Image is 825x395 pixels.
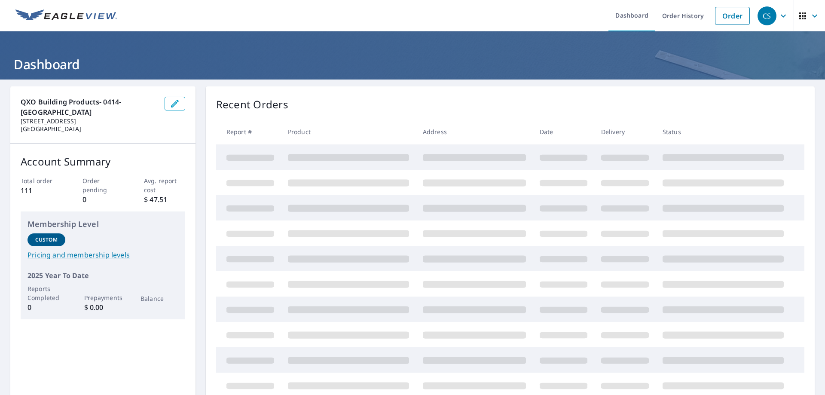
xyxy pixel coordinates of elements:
th: Delivery [594,119,656,144]
p: Reports Completed [27,284,65,302]
p: $ 47.51 [144,194,185,205]
p: QXO Building Products- 0414- [GEOGRAPHIC_DATA] [21,97,158,117]
th: Status [656,119,791,144]
p: 0 [82,194,124,205]
th: Address [416,119,533,144]
p: Avg. report cost [144,176,185,194]
h1: Dashboard [10,55,815,73]
p: [STREET_ADDRESS] [21,117,158,125]
p: Custom [35,236,58,244]
p: Account Summary [21,154,185,169]
p: Order pending [82,176,124,194]
p: $ 0.00 [84,302,122,312]
p: [GEOGRAPHIC_DATA] [21,125,158,133]
p: 2025 Year To Date [27,270,178,281]
p: 111 [21,185,62,196]
th: Date [533,119,594,144]
p: Prepayments [84,293,122,302]
p: 0 [27,302,65,312]
p: Recent Orders [216,97,288,112]
a: Order [715,7,750,25]
th: Product [281,119,416,144]
img: EV Logo [15,9,117,22]
div: CS [758,6,776,25]
a: Pricing and membership levels [27,250,178,260]
p: Total order [21,176,62,185]
th: Report # [216,119,281,144]
p: Balance [141,294,178,303]
p: Membership Level [27,218,178,230]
